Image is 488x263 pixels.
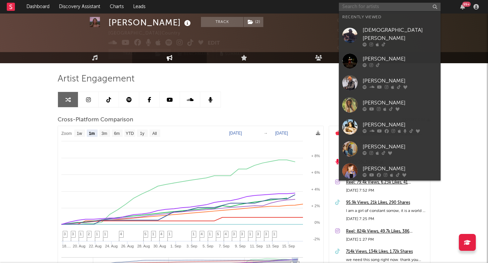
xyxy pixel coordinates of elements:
span: 9,441,889 Monthly Listeners [337,46,410,50]
span: 1 [80,232,82,236]
div: [PERSON_NAME] [108,17,192,28]
text: [DATE] [229,131,242,136]
text: 26. Aug [121,244,134,248]
a: [PERSON_NAME] [339,116,441,138]
div: I am a girl of constant sorrow, it is a world of constant sorrow [346,207,427,215]
div: [DEMOGRAPHIC_DATA][PERSON_NAME] [363,26,437,43]
span: 3,048 [337,37,358,41]
text: 13. Sep [266,244,279,248]
text: 24. Aug [105,244,118,248]
span: 3 [64,232,66,236]
span: 1 [249,232,251,236]
span: 1 [192,232,195,236]
a: [PERSON_NAME] [339,160,441,182]
div: [GEOGRAPHIC_DATA] | Country [108,29,188,38]
text: + 6% [311,170,320,174]
a: Reel: 79.4k Views, 6.23k Likes, 41 Comments [346,178,427,187]
input: Search for artists [339,3,441,11]
span: 1 [104,232,106,236]
button: Summary [217,49,249,59]
span: 2 [88,232,90,236]
div: [DATE] 7:25 PM [346,215,427,223]
span: 5 [217,232,219,236]
text: 22. Aug [89,244,101,248]
span: 1 [168,232,170,236]
text: 3. Sep [186,244,197,248]
text: All [152,131,157,136]
text: 3m [102,131,107,136]
div: [DATE] 7:52 PM [346,187,427,195]
button: Edit [208,39,220,48]
div: 99 + [462,2,471,7]
button: (2) [244,17,263,27]
button: (2) [151,49,171,59]
span: 4 [201,232,203,236]
text: 1y [140,131,144,136]
text: 15. Sep [282,244,295,248]
text: 18.… [62,244,71,248]
div: [PERSON_NAME] [363,55,437,63]
text: 5. Sep [203,244,213,248]
span: 1 [273,232,275,236]
text: 6m [114,131,120,136]
div: [DATE] 1:27 PM [346,236,427,244]
text: 20. Aug [73,244,85,248]
text: + 8% [311,154,320,158]
text: Zoom [61,131,72,136]
span: 4 [160,232,162,236]
a: Benchmark [174,49,213,59]
text: 1w [77,131,82,136]
div: [PERSON_NAME] [363,165,437,173]
a: Reel: 824k Views, 49.7k Likes, 386 Comments [346,228,427,236]
span: 243,859 [337,19,364,23]
span: 4 [225,232,227,236]
text: 1m [89,131,95,136]
text: [DATE] [275,131,288,136]
div: [PERSON_NAME] [363,143,437,151]
span: 3 [265,232,267,236]
text: + 4% [311,187,320,191]
span: 2,000,000 [337,28,369,32]
span: 3 [257,232,259,236]
text: 0% [314,220,320,224]
span: 3 [72,232,74,236]
a: 95.9k Views, 21k Likes, 290 Shares [346,199,427,207]
text: YTD [126,131,134,136]
span: 1 [96,232,98,236]
span: Benchmark [184,50,209,58]
div: Recently Viewed [342,13,437,21]
div: [PERSON_NAME] [363,121,437,129]
a: [PERSON_NAME] [339,94,441,116]
text: 11. Sep [250,244,263,248]
span: 5 [144,232,146,236]
span: ( 2 ) [151,49,171,59]
a: 714k Views, 134k Likes, 1.72k Shares [346,248,427,256]
span: 3 [241,232,243,236]
a: [PERSON_NAME] [339,50,441,72]
text: 30. Aug [153,244,166,248]
a: [DEMOGRAPHIC_DATA][PERSON_NAME] [339,23,441,50]
span: 1 [152,232,154,236]
button: Track [108,49,151,59]
button: 99+ [460,4,465,9]
text: → [264,131,268,136]
div: [PERSON_NAME] [363,99,437,107]
span: ( 2 ) [243,17,264,27]
span: 3 [233,232,235,236]
text: 7. Sep [219,244,229,248]
button: Track [201,17,243,27]
span: 1 [209,232,211,236]
text: 28. Aug [137,244,150,248]
text: + 2% [311,204,320,208]
span: Artist Engagement [58,75,135,83]
span: 4 [120,232,122,236]
text: 9. Sep [235,244,246,248]
a: [PERSON_NAME] [339,138,441,160]
span: Cross-Platform Comparison [58,116,133,124]
text: -2% [313,237,320,241]
text: 1. Sep [170,244,181,248]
